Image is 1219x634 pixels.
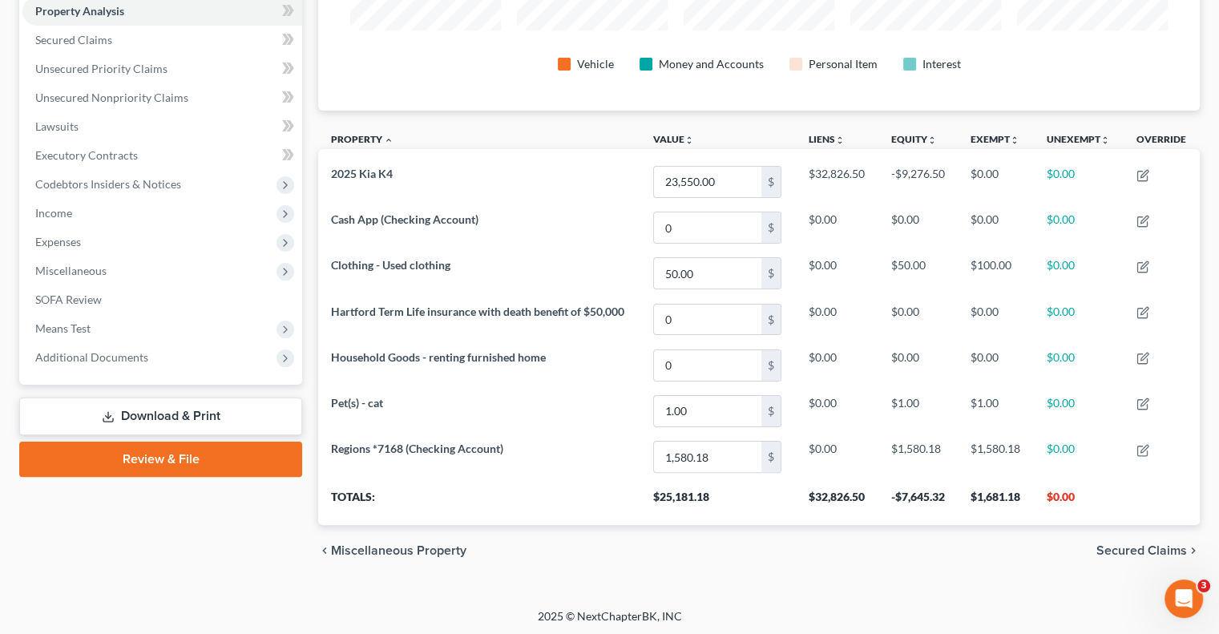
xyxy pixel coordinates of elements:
[35,350,148,364] span: Additional Documents
[331,212,478,226] span: Cash App (Checking Account)
[331,442,503,455] span: Regions *7168 (Checking Account)
[1034,297,1124,342] td: $0.00
[684,135,694,145] i: unfold_more
[35,91,188,104] span: Unsecured Nonpriority Claims
[22,285,302,314] a: SOFA Review
[654,258,761,289] input: 0.00
[1034,159,1124,204] td: $0.00
[958,434,1034,479] td: $1,580.18
[761,305,781,335] div: $
[35,321,91,335] span: Means Test
[19,398,302,435] a: Download & Print
[761,212,781,243] div: $
[318,480,640,525] th: Totals:
[761,258,781,289] div: $
[878,205,958,251] td: $0.00
[35,33,112,46] span: Secured Claims
[1187,544,1200,557] i: chevron_right
[878,434,958,479] td: $1,580.18
[958,205,1034,251] td: $0.00
[878,342,958,388] td: $0.00
[331,133,394,145] a: Property expand_less
[796,251,878,297] td: $0.00
[796,159,878,204] td: $32,826.50
[878,480,958,525] th: -$7,645.32
[761,442,781,472] div: $
[878,251,958,297] td: $50.00
[577,56,614,72] div: Vehicle
[35,62,168,75] span: Unsecured Priority Claims
[1034,480,1124,525] th: $0.00
[958,388,1034,434] td: $1.00
[809,133,845,145] a: Liensunfold_more
[796,480,878,525] th: $32,826.50
[761,167,781,197] div: $
[22,55,302,83] a: Unsecured Priority Claims
[35,235,81,248] span: Expenses
[878,159,958,204] td: -$9,276.50
[926,135,936,145] i: unfold_more
[331,167,393,180] span: 2025 Kia K4
[384,135,394,145] i: expand_less
[878,297,958,342] td: $0.00
[331,305,624,318] span: Hartford Term Life insurance with death benefit of $50,000
[796,205,878,251] td: $0.00
[761,350,781,381] div: $
[796,434,878,479] td: $0.00
[653,133,694,145] a: Valueunfold_more
[654,396,761,426] input: 0.00
[958,297,1034,342] td: $0.00
[654,442,761,472] input: 0.00
[1096,544,1200,557] button: Secured Claims chevron_right
[22,26,302,55] a: Secured Claims
[1124,123,1200,160] th: Override
[958,480,1034,525] th: $1,681.18
[958,342,1034,388] td: $0.00
[878,388,958,434] td: $1.00
[1034,388,1124,434] td: $0.00
[35,293,102,306] span: SOFA Review
[958,251,1034,297] td: $100.00
[654,305,761,335] input: 0.00
[19,442,302,477] a: Review & File
[1165,579,1203,618] iframe: Intercom live chat
[890,133,936,145] a: Equityunfold_more
[654,167,761,197] input: 0.00
[796,342,878,388] td: $0.00
[331,396,383,410] span: Pet(s) - cat
[659,56,764,72] div: Money and Accounts
[35,148,138,162] span: Executory Contracts
[331,258,450,272] span: Clothing - Used clothing
[35,264,107,277] span: Miscellaneous
[35,119,79,133] span: Lawsuits
[796,388,878,434] td: $0.00
[1034,342,1124,388] td: $0.00
[318,544,466,557] button: chevron_left Miscellaneous Property
[22,83,302,112] a: Unsecured Nonpriority Claims
[971,133,1019,145] a: Exemptunfold_more
[958,159,1034,204] td: $0.00
[1034,434,1124,479] td: $0.00
[22,112,302,141] a: Lawsuits
[1034,251,1124,297] td: $0.00
[1096,544,1187,557] span: Secured Claims
[835,135,845,145] i: unfold_more
[331,350,546,364] span: Household Goods - renting furnished home
[1197,579,1210,592] span: 3
[331,544,466,557] span: Miscellaneous Property
[1100,135,1110,145] i: unfold_more
[796,297,878,342] td: $0.00
[922,56,961,72] div: Interest
[640,480,796,525] th: $25,181.18
[809,56,878,72] div: Personal Item
[22,141,302,170] a: Executory Contracts
[35,206,72,220] span: Income
[35,4,124,18] span: Property Analysis
[1034,205,1124,251] td: $0.00
[1010,135,1019,145] i: unfold_more
[35,177,181,191] span: Codebtors Insiders & Notices
[654,350,761,381] input: 0.00
[1047,133,1110,145] a: Unexemptunfold_more
[761,396,781,426] div: $
[318,544,331,557] i: chevron_left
